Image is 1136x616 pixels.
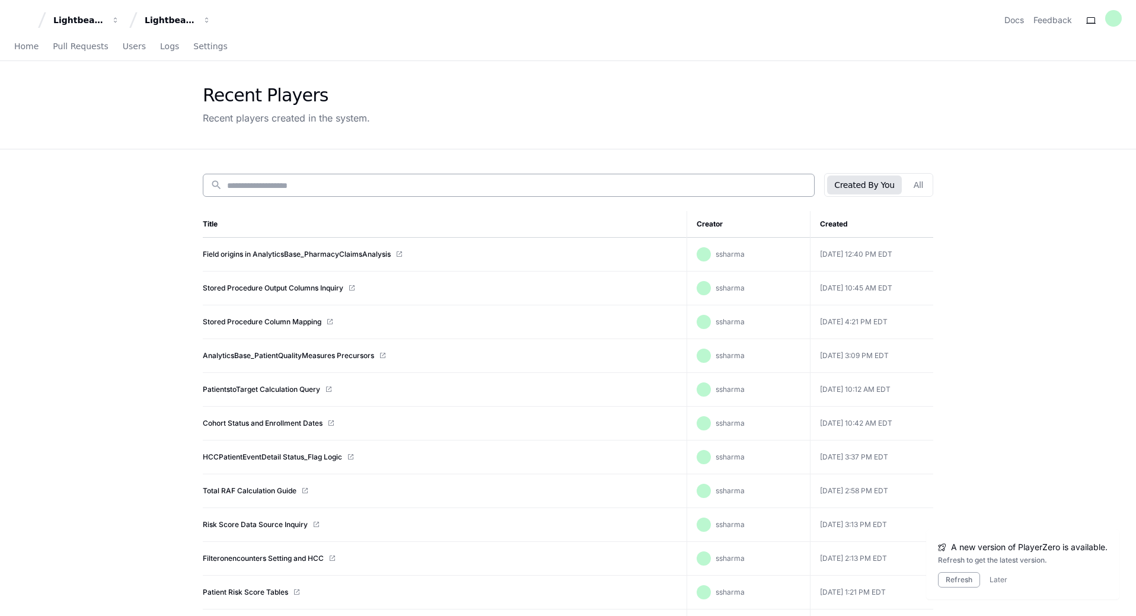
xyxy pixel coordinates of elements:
[14,33,39,60] a: Home
[810,305,933,339] td: [DATE] 4:21 PM EDT
[203,419,323,428] a: Cohort Status and Enrollment Dates
[1033,14,1072,26] button: Feedback
[907,175,930,194] button: All
[810,542,933,576] td: [DATE] 2:13 PM EDT
[1004,14,1024,26] a: Docs
[160,43,179,50] span: Logs
[203,452,342,462] a: HCCPatientEventDetail Status_Flag Logic
[716,588,745,596] span: ssharma
[810,508,933,542] td: [DATE] 3:13 PM EDT
[810,238,933,272] td: [DATE] 12:40 PM EDT
[716,283,745,292] span: ssharma
[123,43,146,50] span: Users
[716,385,745,394] span: ssharma
[810,441,933,474] td: [DATE] 3:37 PM EDT
[810,407,933,441] td: [DATE] 10:42 AM EDT
[716,554,745,563] span: ssharma
[938,556,1108,565] div: Refresh to get the latest version.
[203,250,391,259] a: Field origins in AnalyticsBase_PharmacyClaimsAnalysis
[951,541,1108,553] span: A new version of PlayerZero is available.
[716,452,745,461] span: ssharma
[810,339,933,373] td: [DATE] 3:09 PM EDT
[203,351,374,360] a: AnalyticsBase_PatientQualityMeasures Precursors
[193,43,227,50] span: Settings
[990,575,1007,585] button: Later
[203,554,324,563] a: Filteronencounters Setting and HCC
[687,211,810,238] th: Creator
[716,351,745,360] span: ssharma
[810,272,933,305] td: [DATE] 10:45 AM EDT
[203,85,370,106] div: Recent Players
[210,179,222,191] mat-icon: search
[203,385,320,394] a: PatientstoTarget Calculation Query
[123,33,146,60] a: Users
[827,175,901,194] button: Created By You
[203,520,308,529] a: Risk Score Data Source Inquiry
[53,14,104,26] div: Lightbeam Health
[716,250,745,258] span: ssharma
[193,33,227,60] a: Settings
[203,283,343,293] a: Stored Procedure Output Columns Inquiry
[716,317,745,326] span: ssharma
[716,520,745,529] span: ssharma
[160,33,179,60] a: Logs
[203,317,321,327] a: Stored Procedure Column Mapping
[810,474,933,508] td: [DATE] 2:58 PM EDT
[716,419,745,427] span: ssharma
[145,14,196,26] div: Lightbeam Health Solutions
[938,572,980,588] button: Refresh
[810,211,933,238] th: Created
[14,43,39,50] span: Home
[203,111,370,125] div: Recent players created in the system.
[203,588,288,597] a: Patient Risk Score Tables
[810,576,933,609] td: [DATE] 1:21 PM EDT
[810,373,933,407] td: [DATE] 10:12 AM EDT
[49,9,125,31] button: Lightbeam Health
[716,486,745,495] span: ssharma
[53,43,108,50] span: Pull Requests
[53,33,108,60] a: Pull Requests
[203,486,296,496] a: Total RAF Calculation Guide
[140,9,216,31] button: Lightbeam Health Solutions
[203,211,687,238] th: Title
